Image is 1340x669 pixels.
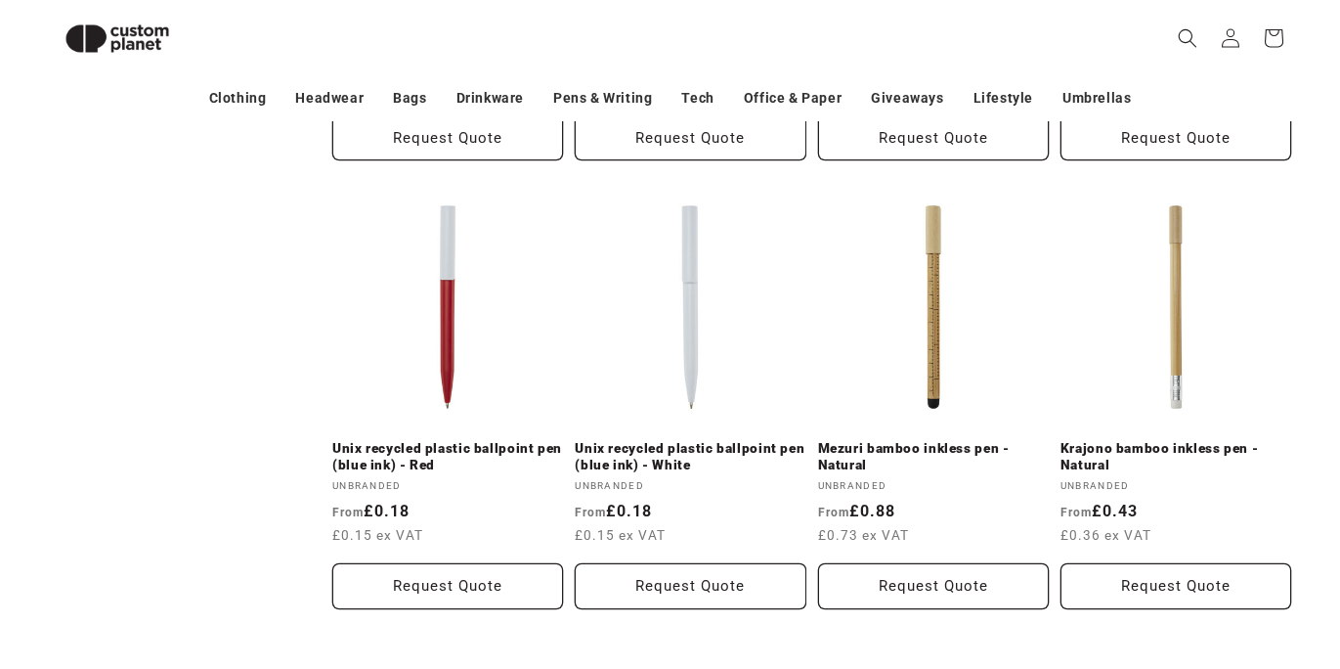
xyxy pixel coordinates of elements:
[575,440,805,474] a: Unix recycled plastic ballpoint pen (blue ink) - White
[1060,114,1291,160] button: Request Quote
[1062,81,1131,115] a: Umbrellas
[744,81,842,115] a: Office & Paper
[818,563,1049,609] button: Request Quote
[209,81,267,115] a: Clothing
[818,440,1049,474] a: Mezuri bamboo inkless pen - Natural
[575,114,805,160] button: Request Quote
[332,440,563,474] a: Unix recycled plastic ballpoint pen (blue ink) - Red
[456,81,524,115] a: Drinkware
[1060,440,1291,474] a: Krajono bamboo inkless pen - Natural
[1015,458,1340,669] iframe: Chat Widget
[553,81,652,115] a: Pens & Writing
[49,8,186,69] img: Custom Planet
[973,81,1033,115] a: Lifestyle
[681,81,713,115] a: Tech
[393,81,426,115] a: Bags
[871,81,943,115] a: Giveaways
[332,114,563,160] button: Request Quote
[818,114,1049,160] button: Request Quote
[332,563,563,609] button: Request Quote
[1166,17,1209,60] summary: Search
[575,563,805,609] button: Request Quote
[295,81,364,115] a: Headwear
